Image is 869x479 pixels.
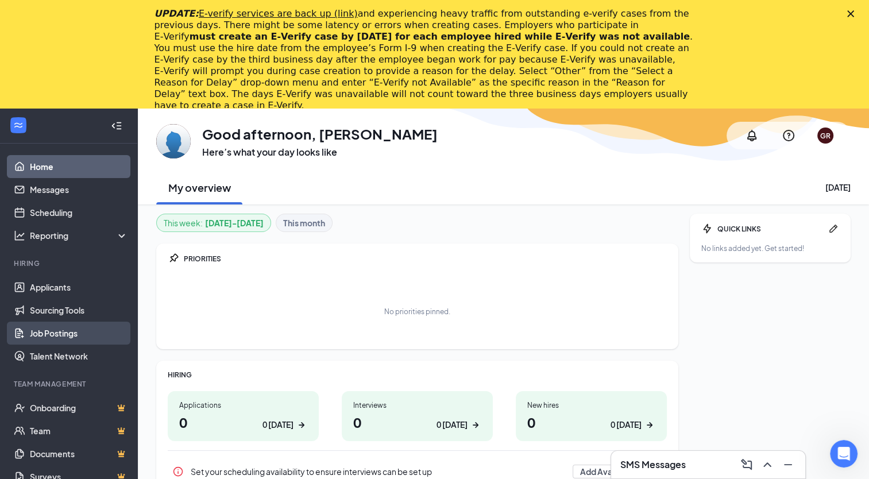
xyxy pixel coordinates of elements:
svg: Notifications [745,129,759,142]
a: Applications00 [DATE]ArrowRight [168,391,319,441]
svg: Bolt [701,223,713,234]
svg: WorkstreamLogo [13,119,24,131]
b: This month [283,217,325,229]
img: Gretchen [156,124,191,159]
svg: Collapse [111,120,122,132]
b: [DATE] - [DATE] [205,217,264,229]
svg: ArrowRight [644,419,655,431]
h1: Good afternoon, [PERSON_NAME] [202,124,438,144]
a: Talent Network [30,345,128,368]
button: ChevronUp [757,455,775,474]
div: GR [820,131,831,141]
div: No links added yet. Get started! [701,244,839,253]
a: Applicants [30,276,128,299]
a: Messages [30,178,128,201]
b: must create an E‑Verify case by [DATE] for each employee hired while E‑Verify was not available [190,31,690,42]
svg: ComposeMessage [740,458,754,472]
div: Reporting [30,230,129,241]
button: ComposeMessage [736,455,755,474]
svg: Minimize [781,458,795,472]
i: UPDATE: [155,8,358,19]
a: OnboardingCrown [30,396,128,419]
a: Sourcing Tools [30,299,128,322]
a: Interviews00 [DATE]ArrowRight [342,391,493,441]
h1: 0 [527,412,655,432]
a: DocumentsCrown [30,442,128,465]
h1: 0 [179,412,307,432]
div: HIRING [168,370,667,380]
div: Hiring [14,258,126,268]
h2: My overview [168,180,231,195]
h3: Here’s what your day looks like [202,146,438,159]
div: Applications [179,400,307,410]
svg: QuestionInfo [782,129,795,142]
svg: ArrowRight [296,419,307,431]
h3: SMS Messages [620,458,686,471]
button: Add Availability [573,465,646,478]
a: New hires00 [DATE]ArrowRight [516,391,667,441]
div: This week : [164,217,264,229]
a: Job Postings [30,322,128,345]
div: Set your scheduling availability to ensure interviews can be set up [191,466,566,477]
div: and experiencing heavy traffic from outstanding e-verify cases from the previous days. There migh... [155,8,697,111]
div: 0 [DATE] [611,419,642,431]
div: QUICK LINKS [717,224,823,234]
h1: 0 [353,412,481,432]
svg: ChevronUp [760,458,774,472]
svg: Pin [168,253,179,264]
svg: Pen [828,223,839,234]
div: [DATE] [825,181,851,193]
iframe: Intercom live chat [830,440,858,468]
svg: Analysis [14,230,25,241]
a: Home [30,155,128,178]
a: Scheduling [30,201,128,224]
div: 0 [DATE] [262,419,293,431]
div: Interviews [353,400,481,410]
a: TeamCrown [30,419,128,442]
div: No priorities pinned. [384,307,450,316]
a: E-verify services are back up (link) [199,8,358,19]
div: Team Management [14,379,126,389]
svg: Info [172,466,184,477]
div: New hires [527,400,655,410]
div: Close [847,10,859,17]
button: Minimize [778,455,796,474]
div: 0 [DATE] [437,419,468,431]
div: PRIORITIES [184,254,667,264]
svg: ArrowRight [470,419,481,431]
